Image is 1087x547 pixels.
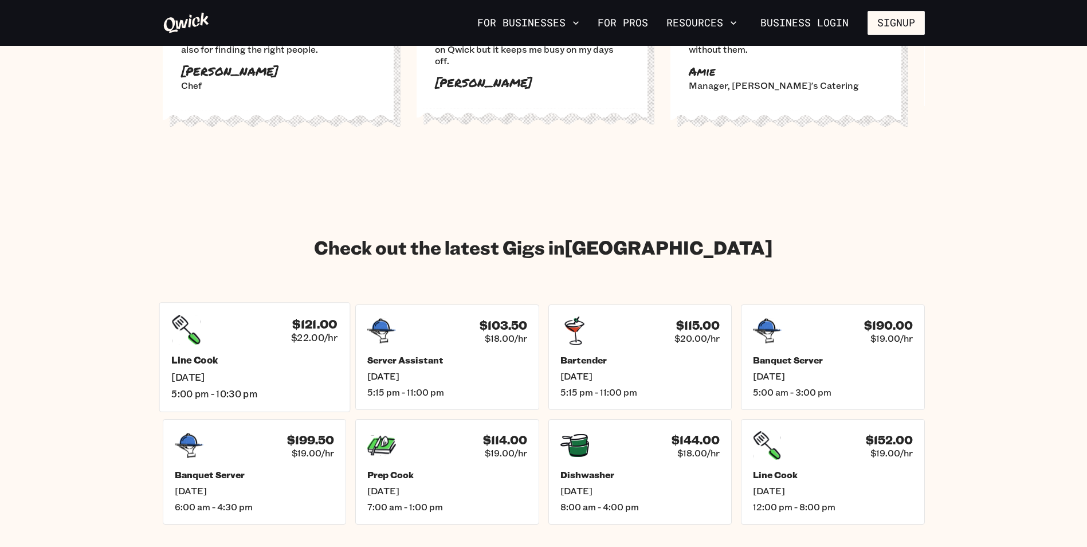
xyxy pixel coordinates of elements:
button: Signup [868,11,925,35]
span: $20.00/hr [674,333,720,344]
span: $22.00/hr [291,331,337,343]
a: $114.00$19.00/hrPrep Cook[DATE]7:00 am - 1:00 pm [355,419,539,525]
span: [DATE] [367,370,527,382]
span: [DATE] [367,485,527,497]
span: $19.00/hr [292,447,334,459]
a: For Pros [593,13,653,33]
h4: $103.50 [480,318,527,333]
span: $19.00/hr [870,447,913,459]
h5: Bartender [560,354,720,366]
h4: $114.00 [483,433,527,447]
h4: $152.00 [866,433,913,447]
span: [DATE] [171,371,338,383]
a: $144.00$18.00/hrDishwasher[DATE]8:00 am - 4:00 pm [548,419,732,525]
span: 5:00 am - 3:00 pm [753,386,913,398]
h4: $144.00 [672,433,720,447]
span: Chef [181,79,202,91]
h5: Line Cook [753,469,913,480]
span: 8:00 am - 4:00 pm [560,501,720,513]
a: $103.50$18.00/hrServer Assistant[DATE]5:15 pm - 11:00 pm [355,304,539,410]
button: For Businesses [473,13,584,33]
h5: Dishwasher [560,469,720,480]
span: [DATE] [175,485,335,497]
h4: $121.00 [292,317,338,331]
a: $190.00$19.00/hrBanquet Server[DATE]5:00 am - 3:00 pm [741,304,925,410]
span: $19.00/hr [485,447,527,459]
p: [PERSON_NAME] [435,76,629,90]
a: $199.50$19.00/hrBanquet Server[DATE]6:00 am - 4:30 pm [163,419,347,525]
h4: $115.00 [676,318,720,333]
button: Resources [662,13,741,33]
span: [DATE] [560,485,720,497]
span: Manager, [PERSON_NAME]'s Catering [689,79,859,91]
p: [PERSON_NAME] [181,64,375,79]
span: 7:00 am - 1:00 pm [367,501,527,513]
a: Business Login [751,11,858,35]
span: 5:00 pm - 10:30 pm [171,388,338,400]
span: $19.00/hr [870,333,913,344]
a: $121.00$22.00/hrLine Cook[DATE]5:00 pm - 10:30 pm [159,303,350,412]
a: $152.00$19.00/hrLine Cook[DATE]12:00 pm - 8:00 pm [741,419,925,525]
span: $18.00/hr [485,333,527,344]
span: $18.00/hr [677,447,720,459]
h5: Line Cook [171,354,338,366]
h4: $190.00 [864,318,913,333]
h5: Prep Cook [367,469,527,480]
h4: $199.50 [287,433,334,447]
span: 5:15 pm - 11:00 pm [367,386,527,398]
h5: Banquet Server [753,354,913,366]
span: [DATE] [560,370,720,382]
span: [DATE] [753,370,913,382]
h5: Banquet Server [175,469,335,480]
a: $115.00$20.00/hrBartender[DATE]5:15 pm - 11:00 pm [548,304,732,410]
span: 6:00 am - 4:30 pm [175,501,335,513]
p: Amie [689,64,883,79]
span: [DATE] [753,485,913,497]
span: 12:00 pm - 8:00 pm [753,501,913,513]
h2: Check out the latest Gigs in [GEOGRAPHIC_DATA] [163,236,925,259]
span: 5:15 pm - 11:00 pm [560,386,720,398]
h5: Server Assistant [367,354,527,366]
